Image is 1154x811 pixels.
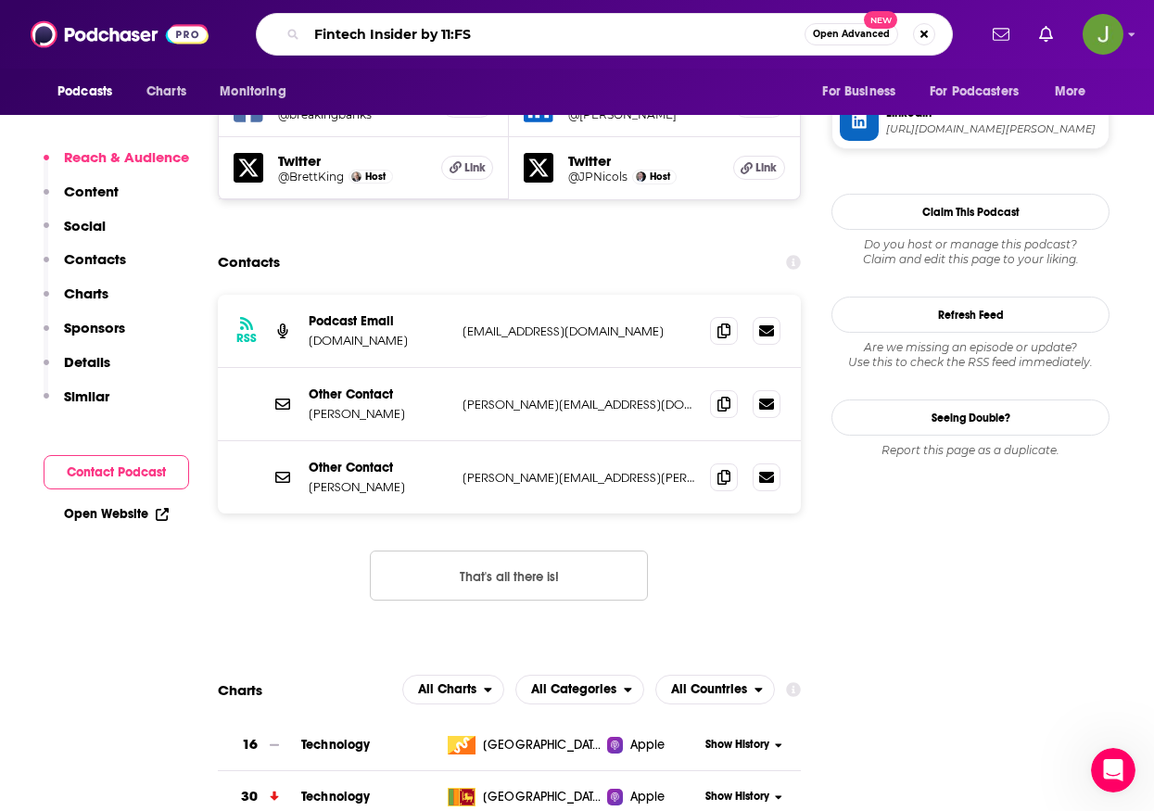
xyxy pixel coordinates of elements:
span: All Categories [531,683,616,696]
p: [PERSON_NAME] [309,406,448,422]
span: All Charts [418,683,476,696]
a: @JPNicols [568,170,628,184]
span: Show History [705,789,769,805]
a: Link [733,156,785,180]
p: [PERSON_NAME][EMAIL_ADDRESS][DOMAIN_NAME] [463,397,695,412]
button: Show History [700,737,788,753]
button: Refresh Feed [831,297,1110,333]
p: [EMAIL_ADDRESS][DOMAIN_NAME] [463,323,695,339]
p: Content [64,183,119,200]
button: open menu [1042,74,1110,109]
span: Open Advanced [813,30,890,39]
h2: Categories [515,675,644,704]
a: [GEOGRAPHIC_DATA] [440,736,607,754]
button: Reach & Audience [44,148,189,183]
button: open menu [515,675,644,704]
span: New [864,11,897,29]
img: Podchaser - Follow, Share and Rate Podcasts [31,17,209,52]
span: Apple [630,736,666,754]
a: Technology [301,789,371,805]
h5: Twitter [568,152,717,170]
span: Host [650,171,670,183]
a: Show notifications dropdown [1032,19,1060,50]
span: Bhutan [483,736,603,754]
img: JP Nicols [636,171,646,182]
h2: Platforms [402,675,504,704]
p: Sponsors [64,319,125,336]
span: Show History [705,737,769,753]
p: Details [64,353,110,371]
span: For Business [822,79,895,105]
button: Show profile menu [1083,14,1123,55]
button: Social [44,217,106,251]
button: Content [44,183,119,217]
a: Seeing Double? [831,399,1110,436]
button: Sponsors [44,319,125,353]
button: Similar [44,387,109,422]
span: Apple [630,788,666,806]
a: 16 [218,719,301,770]
div: Report this page as a duplicate. [831,443,1110,458]
span: https://www.linkedin.com/in/elizabeth-kleinveld [886,122,1101,136]
h3: RSS [236,331,257,346]
span: Monitoring [220,79,285,105]
span: Host [365,171,386,183]
a: Open Website [64,506,169,522]
p: Other Contact [309,386,448,402]
a: Charts [134,74,197,109]
button: open menu [207,74,310,109]
a: Apple [607,788,700,806]
p: Contacts [64,250,126,268]
p: [PERSON_NAME][EMAIL_ADDRESS][PERSON_NAME][DOMAIN_NAME] [463,470,695,486]
h5: @BrettKing [278,170,344,184]
button: open menu [918,74,1046,109]
input: Search podcasts, credits, & more... [307,19,805,49]
div: Search podcasts, credits, & more... [256,13,953,56]
button: Contact Podcast [44,455,189,489]
span: For Podcasters [930,79,1019,105]
p: Other Contact [309,460,448,475]
p: Reach & Audience [64,148,189,166]
span: Sri Lanka [483,788,603,806]
a: Show notifications dropdown [985,19,1017,50]
p: Similar [64,387,109,405]
button: Nothing here. [370,551,648,601]
div: Are we missing an episode or update? Use this to check the RSS feed immediately. [831,340,1110,370]
a: [GEOGRAPHIC_DATA] [440,788,607,806]
span: Do you host or manage this podcast? [831,237,1110,252]
p: Social [64,217,106,234]
p: Charts [64,285,108,302]
h2: Contacts [218,245,280,280]
h3: 30 [241,786,258,807]
span: Podcasts [57,79,112,105]
h2: Countries [655,675,775,704]
span: More [1055,79,1086,105]
div: Claim and edit this page to your liking. [831,237,1110,267]
p: Podcast Email [309,313,448,329]
button: Charts [44,285,108,319]
span: Logged in as jon47193 [1083,14,1123,55]
p: [DOMAIN_NAME] [309,333,448,348]
button: Show History [700,789,788,805]
h3: 16 [242,734,258,755]
img: User Profile [1083,14,1123,55]
span: Technology [301,737,371,753]
img: Brett King [351,171,361,182]
button: open menu [809,74,919,109]
iframe: Intercom live chat [1091,748,1135,792]
span: All Countries [671,683,747,696]
h5: Twitter [278,152,426,170]
span: Link [464,160,486,175]
span: Charts [146,79,186,105]
p: [PERSON_NAME] [309,479,448,495]
button: open menu [44,74,136,109]
button: Contacts [44,250,126,285]
a: Link [441,156,493,180]
button: open menu [655,675,775,704]
a: Apple [607,736,700,754]
h2: Charts [218,681,262,699]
